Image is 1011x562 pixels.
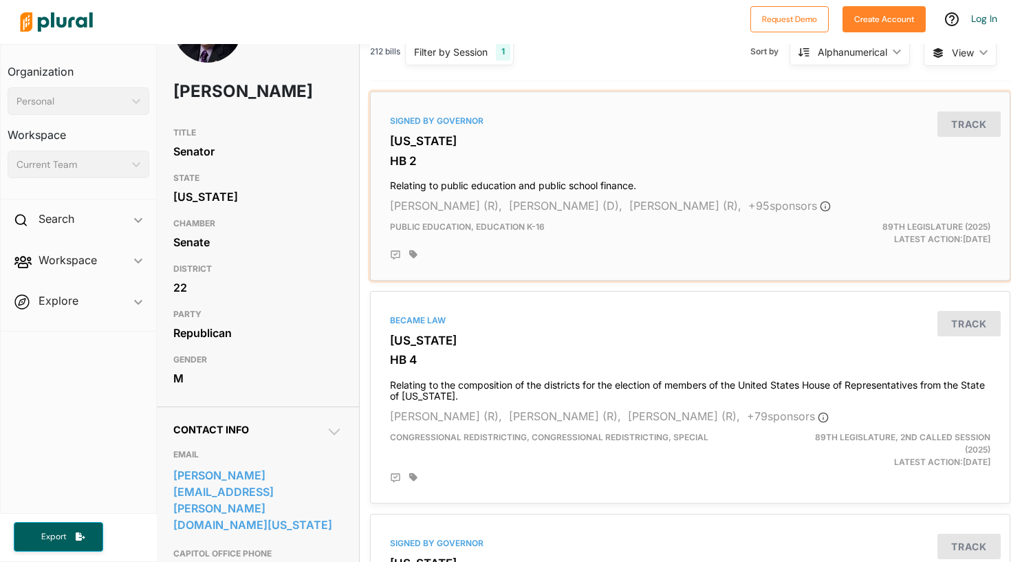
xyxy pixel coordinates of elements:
[173,71,274,112] h1: [PERSON_NAME]
[747,409,829,423] span: + 79 sponsor s
[818,45,887,59] div: Alphanumerical
[937,534,1001,559] button: Track
[390,353,990,367] h3: HB 4
[390,154,990,168] h3: HB 2
[370,45,400,58] span: 212 bills
[750,11,829,25] a: Request Demo
[14,522,103,552] button: Export
[32,531,76,543] span: Export
[173,232,342,252] div: Senate
[390,134,990,148] h3: [US_STATE]
[750,45,790,58] span: Sort by
[750,6,829,32] button: Request Demo
[971,12,997,25] a: Log In
[937,111,1001,137] button: Track
[409,250,417,259] div: Add tags
[173,170,342,186] h3: STATE
[173,306,342,323] h3: PARTY
[173,446,342,463] h3: EMAIL
[842,11,926,25] a: Create Account
[390,173,990,192] h4: Relating to public education and public school finance.
[8,115,149,145] h3: Workspace
[629,199,741,213] span: [PERSON_NAME] (R),
[390,314,990,327] div: Became Law
[390,199,502,213] span: [PERSON_NAME] (R),
[937,311,1001,336] button: Track
[414,45,488,59] div: Filter by Session
[882,221,990,232] span: 89th Legislature (2025)
[173,261,342,277] h3: DISTRICT
[173,186,342,207] div: [US_STATE]
[390,115,990,127] div: Signed by Governor
[842,6,926,32] button: Create Account
[173,465,342,535] a: [PERSON_NAME][EMAIL_ADDRESS][PERSON_NAME][DOMAIN_NAME][US_STATE]
[794,431,1001,468] div: Latest Action: [DATE]
[17,158,127,172] div: Current Team
[952,45,974,60] span: View
[173,545,342,562] h3: CAPITOL OFFICE PHONE
[173,323,342,343] div: Republican
[173,352,342,368] h3: GENDER
[748,199,831,213] span: + 95 sponsor s
[509,199,622,213] span: [PERSON_NAME] (D),
[173,125,342,141] h3: TITLE
[390,473,401,484] div: Add Position Statement
[8,52,149,82] h3: Organization
[173,215,342,232] h3: CHAMBER
[39,211,74,226] h2: Search
[390,250,401,261] div: Add Position Statement
[390,334,990,347] h3: [US_STATE]
[496,43,510,61] div: 1
[390,409,502,423] span: [PERSON_NAME] (R),
[390,537,990,550] div: Signed by Governor
[628,409,740,423] span: [PERSON_NAME] (R),
[409,473,417,482] div: Add tags
[173,141,342,162] div: Senator
[173,368,342,389] div: M
[390,373,990,403] h4: Relating to the composition of the districts for the election of members of the United States Hou...
[794,221,1001,246] div: Latest Action: [DATE]
[173,277,342,298] div: 22
[17,94,127,109] div: Personal
[173,424,249,435] span: Contact Info
[815,432,990,455] span: 89th Legislature, 2nd Called Session (2025)
[509,409,621,423] span: [PERSON_NAME] (R),
[390,432,708,442] span: Congressional Redistricting, Congressional Redistricting, Special
[390,221,545,232] span: Public Education, Education K-16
